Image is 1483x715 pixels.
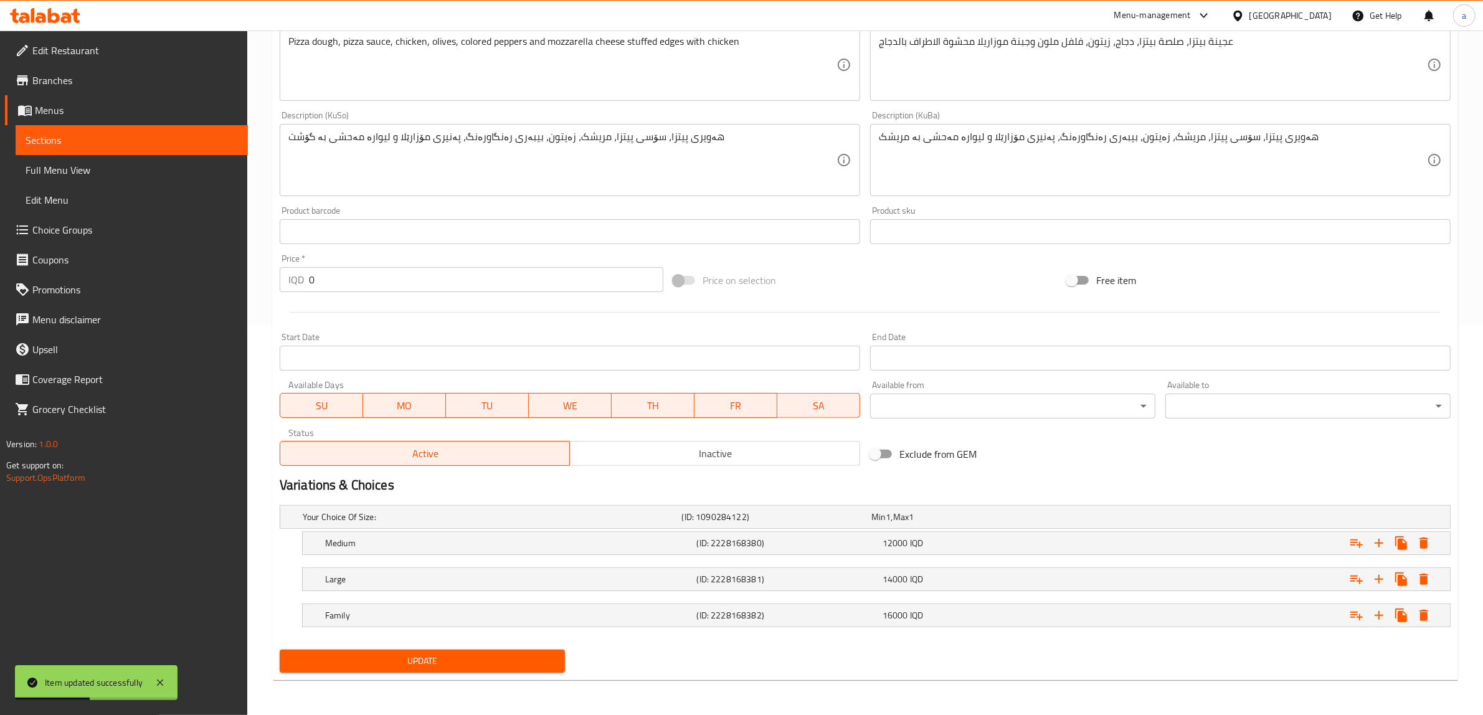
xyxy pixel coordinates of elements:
[32,372,238,387] span: Coverage Report
[1345,604,1368,627] button: Add choice group
[879,36,1427,95] textarea: عجينة بيتزا، صلصة بيتزا، دجاج، زيتون، فلفل ملون وجبنة موزاريلا محشوة الاطراف بالدجاج
[16,125,248,155] a: Sections
[446,393,529,418] button: TU
[288,36,836,95] textarea: Pizza dough, pizza sauce, chicken, olives, colored peppers and mozzarella cheese stuffed edges wi...
[288,131,836,190] textarea: هەویری پیتزا، سۆسی پیتزا، مریشک، زەیتون، بیبەری رەنگاورەنگ، پەنیری مۆزارێلا و لیوارە مەحشی بە گۆشت
[32,252,238,267] span: Coupons
[32,73,238,88] span: Branches
[1390,532,1413,554] button: Clone new choice
[697,609,878,622] h5: (ID: 2228168382)
[883,607,908,623] span: 16000
[6,436,37,452] span: Version:
[1390,568,1413,590] button: Clone new choice
[1114,8,1191,23] div: Menu-management
[303,604,1450,627] div: Expand
[32,312,238,327] span: Menu disclaimer
[1368,532,1390,554] button: Add new choice
[285,397,358,415] span: SU
[617,397,689,415] span: TH
[5,275,248,305] a: Promotions
[1345,568,1368,590] button: Add choice group
[1390,604,1413,627] button: Clone new choice
[910,535,923,551] span: IQD
[6,470,85,486] a: Support.OpsPlatform
[309,267,663,292] input: Please enter price
[569,441,860,466] button: Inactive
[285,445,566,463] span: Active
[280,476,1451,495] h2: Variations & Choices
[777,393,860,418] button: SA
[16,155,248,185] a: Full Menu View
[5,394,248,424] a: Grocery Checklist
[883,571,908,587] span: 14000
[32,342,238,357] span: Upsell
[893,509,909,525] span: Max
[39,436,58,452] span: 1.0.0
[612,393,694,418] button: TH
[280,219,860,244] input: Please enter product barcode
[699,397,772,415] span: FR
[303,568,1450,590] div: Expand
[910,571,923,587] span: IQD
[909,509,914,525] span: 1
[782,397,855,415] span: SA
[290,653,555,669] span: Update
[1368,604,1390,627] button: Add new choice
[1413,604,1435,627] button: Delete Family
[697,537,878,549] h5: (ID: 2228168380)
[363,393,446,418] button: MO
[886,509,891,525] span: 1
[870,394,1155,419] div: ​
[883,535,908,551] span: 12000
[6,457,64,473] span: Get support on:
[703,273,776,288] span: Price on selection
[1413,532,1435,554] button: Delete Medium
[697,573,878,585] h5: (ID: 2228168381)
[5,36,248,65] a: Edit Restaurant
[870,219,1451,244] input: Please enter product sku
[288,272,304,287] p: IQD
[303,511,677,523] h5: Your Choice Of Size:
[871,511,1056,523] div: ,
[879,131,1427,190] textarea: هەویری پیتزا، سۆسی پیتزا، مریشک، زەیتون، بیبەری رەنگاورەنگ، پەنیری مۆزارێلا و لیوارە مەحشی بە مریشک
[280,650,565,673] button: Update
[32,222,238,237] span: Choice Groups
[32,402,238,417] span: Grocery Checklist
[325,537,692,549] h5: Medium
[1345,532,1368,554] button: Add choice group
[682,511,866,523] h5: (ID: 1090284122)
[871,509,886,525] span: Min
[45,676,143,689] div: Item updated successfully
[26,192,238,207] span: Edit Menu
[5,305,248,334] a: Menu disclaimer
[1462,9,1466,22] span: a
[575,445,855,463] span: Inactive
[5,334,248,364] a: Upsell
[35,103,238,118] span: Menus
[26,133,238,148] span: Sections
[5,65,248,95] a: Branches
[910,607,923,623] span: IQD
[899,447,977,462] span: Exclude from GEM
[16,185,248,215] a: Edit Menu
[1249,9,1332,22] div: [GEOGRAPHIC_DATA]
[368,397,441,415] span: MO
[451,397,524,415] span: TU
[32,282,238,297] span: Promotions
[534,397,607,415] span: WE
[280,393,363,418] button: SU
[1368,568,1390,590] button: Add new choice
[1165,394,1451,419] div: ​
[303,532,1450,554] div: Expand
[280,441,571,466] button: Active
[5,95,248,125] a: Menus
[1096,273,1136,288] span: Free item
[5,364,248,394] a: Coverage Report
[529,393,612,418] button: WE
[325,573,692,585] h5: Large
[694,393,777,418] button: FR
[280,506,1450,528] div: Expand
[5,215,248,245] a: Choice Groups
[26,163,238,178] span: Full Menu View
[32,43,238,58] span: Edit Restaurant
